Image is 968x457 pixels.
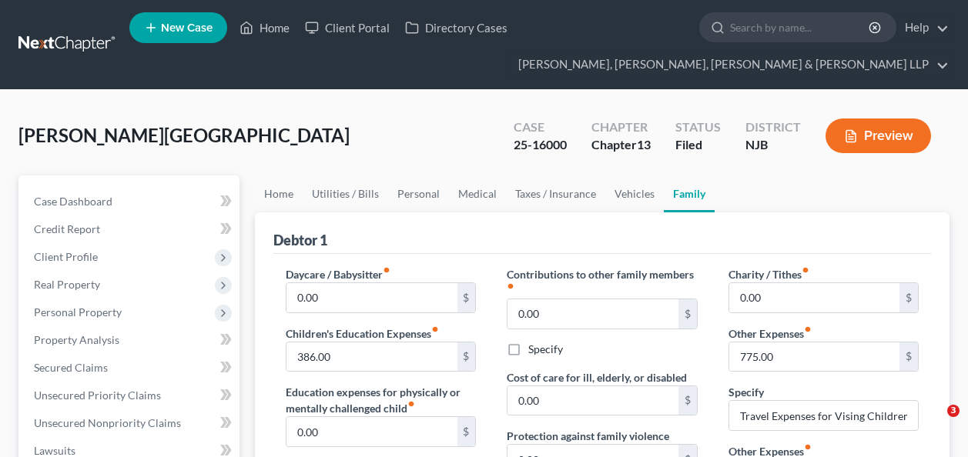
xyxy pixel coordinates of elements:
input: -- [507,386,678,415]
input: Specify... [729,401,918,430]
label: Contributions to other family members [507,266,697,299]
div: Status [675,118,721,136]
span: 13 [637,137,651,152]
i: fiber_manual_record [407,400,415,408]
a: Vehicles [605,175,664,212]
i: fiber_manual_record [802,266,809,274]
a: Home [255,175,303,212]
span: Lawsuits [34,444,75,457]
div: Debtor 1 [273,231,327,249]
div: Filed [675,136,721,154]
a: Secured Claims [22,354,239,382]
input: -- [286,283,457,312]
a: [PERSON_NAME], [PERSON_NAME], [PERSON_NAME] & [PERSON_NAME] LLP [511,51,949,78]
div: District [745,118,801,136]
div: $ [457,417,476,446]
a: Personal [388,175,449,212]
button: Preview [826,118,931,153]
label: Charity / Tithes [729,266,809,282]
div: $ [899,283,918,312]
div: $ [457,283,476,312]
a: Credit Report [22,215,239,243]
div: Case [514,118,567,136]
i: fiber_manual_record [804,325,812,333]
span: Property Analysis [34,333,119,346]
input: -- [286,417,457,446]
iframe: Intercom live chat [916,405,953,442]
span: Real Property [34,278,100,291]
a: Directory Cases [397,14,515,42]
label: Daycare / Babysitter [286,266,390,282]
span: Case Dashboard [34,195,112,208]
a: Family [664,175,715,212]
div: $ [678,386,697,415]
a: Unsecured Priority Claims [22,382,239,409]
label: Other Expenses [729,325,812,342]
span: Personal Property [34,305,122,319]
span: [PERSON_NAME][GEOGRAPHIC_DATA] [18,124,350,146]
div: $ [678,299,697,329]
input: -- [729,342,899,372]
i: fiber_manual_record [431,325,439,333]
span: New Case [161,22,213,34]
div: NJB [745,136,801,154]
span: Secured Claims [34,361,108,374]
div: $ [899,342,918,372]
span: 3 [947,405,960,417]
a: Client Portal [297,14,397,42]
i: fiber_manual_record [383,266,390,274]
label: Specify [528,342,563,357]
div: Chapter [591,136,651,154]
div: 25-16000 [514,136,567,154]
div: $ [457,342,476,372]
label: Education expenses for physically or mentally challenged child [286,384,476,416]
i: fiber_manual_record [804,443,812,451]
input: -- [286,342,457,372]
a: Home [232,14,297,42]
span: Client Profile [34,250,98,263]
a: Help [897,14,949,42]
a: Case Dashboard [22,188,239,215]
label: Protection against family violence [507,428,669,444]
a: Unsecured Nonpriority Claims [22,409,239,437]
a: Property Analysis [22,326,239,354]
a: Taxes / Insurance [506,175,605,212]
span: Unsecured Priority Claims [34,389,161,402]
a: Medical [449,175,506,212]
div: Chapter [591,118,651,136]
label: Cost of care for ill, elderly, or disabled [507,369,687,385]
input: Search by name... [730,13,871,42]
i: fiber_manual_record [507,282,514,290]
input: -- [507,299,678,329]
label: Specify [729,384,764,400]
a: Utilities / Bills [303,175,388,212]
span: Credit Report [34,222,100,235]
label: Children's Education Expenses [286,325,439,342]
input: -- [729,283,899,312]
span: Unsecured Nonpriority Claims [34,416,181,429]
